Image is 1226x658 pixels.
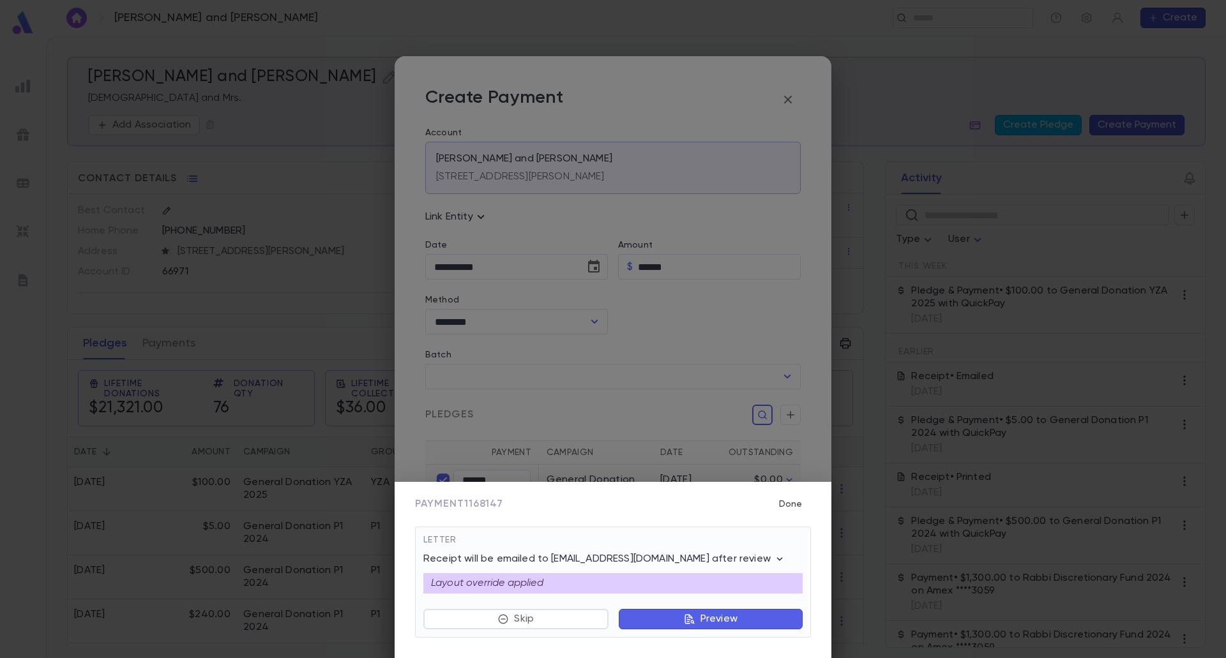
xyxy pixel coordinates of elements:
button: Done [770,492,811,516]
div: Letter [423,535,803,553]
p: Preview [700,613,738,625]
button: Preview [619,609,803,629]
p: Skip [514,613,534,625]
span: Payment 1168147 [415,498,503,511]
button: Skip [423,609,609,629]
div: Layout override applied [423,573,803,594]
p: Receipt will be emailed to [EMAIL_ADDRESS][DOMAIN_NAME] after review [423,553,786,565]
